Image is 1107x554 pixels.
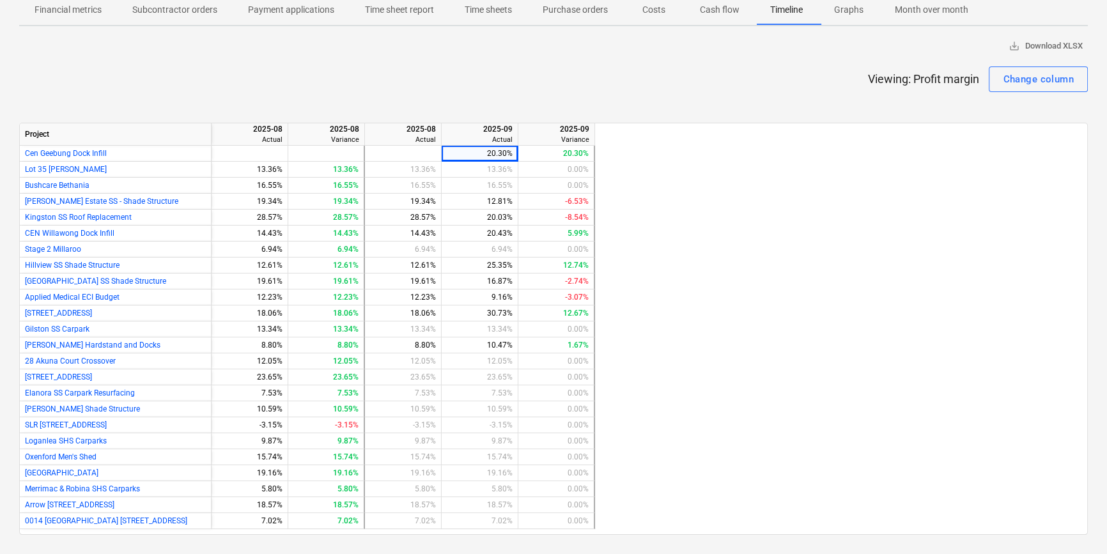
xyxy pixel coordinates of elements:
[217,273,283,289] div: 19.61%
[447,123,513,135] div: 2025-09
[25,277,166,286] span: Cedar Creek SS Shade Structure
[293,226,359,242] div: 14.43%
[25,325,89,334] a: Gilston SS Carpark
[25,516,187,525] span: 0014 Charter Hall 131 Main Beach Rd
[370,226,436,242] div: 14.43%
[217,289,283,305] div: 12.23%
[25,516,187,525] a: 0014 [GEOGRAPHIC_DATA] [STREET_ADDRESS]
[447,273,513,289] div: 16.87%
[25,149,107,158] span: Cen Geebung Dock Infill
[217,401,283,417] div: 10.59%
[465,3,512,17] p: Time sheets
[25,213,132,222] a: Kingston SS Roof Replacement
[293,433,359,449] div: 9.87%
[523,135,589,144] div: Variance
[217,369,283,385] div: 23.65%
[25,165,107,174] span: Lot 35 Griffin, Brendale
[370,433,436,449] div: 9.87%
[293,449,359,465] div: 15.74%
[25,341,160,350] span: Carole Park Hardstand and Docks
[217,178,283,194] div: 16.55%
[523,401,589,417] div: 0.00%
[370,123,436,135] div: 2025-08
[25,181,89,190] span: Bushcare Bethania
[25,436,107,445] a: Loganlea SHS Carparks
[293,369,359,385] div: 23.65%
[867,72,979,87] p: Viewing: Profit margin
[1009,40,1020,52] span: save_alt
[25,500,114,509] a: Arrow [STREET_ADDRESS]
[1003,71,1074,88] div: Change column
[370,242,436,258] div: 6.94%
[217,449,283,465] div: 15.74%
[217,305,283,321] div: 18.06%
[523,123,589,135] div: 2025-09
[25,309,92,318] a: [STREET_ADDRESS]
[293,194,359,210] div: 19.34%
[447,289,513,305] div: 9.16%
[447,417,513,433] div: -3.15%
[370,135,436,144] div: Actual
[25,420,107,429] span: SLR 2 Millaroo Drive
[370,305,436,321] div: 18.06%
[293,417,359,433] div: -3.15%
[25,373,92,381] span: 10 Silstone Place
[25,357,116,365] a: 28 Akuna Court Crossover
[370,210,436,226] div: 28.57%
[293,305,359,321] div: 18.06%
[248,3,334,17] p: Payment applications
[523,449,589,465] div: 0.00%
[370,465,436,481] div: 19.16%
[25,261,120,270] a: Hillview SS Shade Structure
[293,123,359,135] div: 2025-08
[293,465,359,481] div: 19.16%
[447,226,513,242] div: 20.43%
[25,484,140,493] a: Merrimac & Robina SHS Carparks
[293,513,359,529] div: 7.02%
[293,337,359,353] div: 8.80%
[447,449,513,465] div: 15.74%
[25,404,140,413] span: Ashmore SS Shade Structure
[523,369,589,385] div: 0.00%
[293,162,359,178] div: 13.36%
[1043,493,1107,554] iframe: Chat Widget
[370,162,436,178] div: 13.36%
[293,242,359,258] div: 6.94%
[293,210,359,226] div: 28.57%
[217,226,283,242] div: 14.43%
[543,3,608,17] p: Purchase orders
[217,321,283,337] div: 13.34%
[447,497,513,513] div: 18.57%
[447,385,513,401] div: 7.53%
[370,178,436,194] div: 16.55%
[370,481,436,497] div: 5.80%
[447,353,513,369] div: 12.05%
[447,305,513,321] div: 30.73%
[523,162,589,178] div: 0.00%
[447,465,513,481] div: 19.16%
[989,66,1088,92] button: Change column
[35,3,102,17] p: Financial metrics
[370,337,436,353] div: 8.80%
[217,258,283,273] div: 12.61%
[217,465,283,481] div: 19.16%
[25,293,120,302] a: Applied Medical ECI Budget
[217,497,283,513] div: 18.57%
[25,309,92,318] span: 286 Queensport rd Murrarie
[293,289,359,305] div: 12.23%
[523,305,589,321] div: 12.67%
[370,417,436,433] div: -3.15%
[523,465,589,481] div: 0.00%
[25,420,107,429] a: SLR [STREET_ADDRESS]
[293,273,359,289] div: 19.61%
[25,165,107,174] a: Lot 35 [PERSON_NAME]
[447,162,513,178] div: 13.36%
[217,162,283,178] div: 13.36%
[447,369,513,385] div: 23.65%
[447,135,513,144] div: Actual
[370,289,436,305] div: 12.23%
